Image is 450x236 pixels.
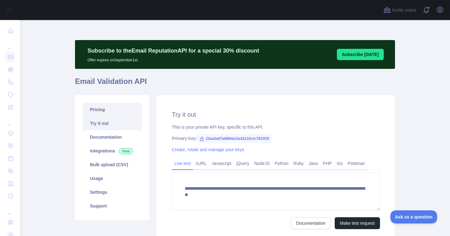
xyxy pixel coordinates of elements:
[234,158,252,168] a: jQuery
[172,110,380,119] h2: Try it out
[335,217,380,229] button: Make test request
[5,114,15,126] div: ...
[306,158,321,168] a: Java
[82,103,142,116] a: Pricing
[82,158,142,172] a: Bulk upload (CSV)
[82,116,142,130] a: Try it out
[87,46,259,55] p: Subscribe to the Email Reputation API for a special 30 % discount
[334,158,345,168] a: Go
[392,7,416,14] span: Invite users
[82,144,142,158] a: Integrations New
[252,158,272,168] a: NodeJS
[390,210,437,223] iframe: Toggle Customer Support
[382,5,417,15] button: Invite users
[291,158,306,168] a: Ruby
[119,148,133,154] span: New
[82,172,142,185] a: Usage
[172,158,193,168] a: Live test
[172,147,244,152] a: Create, rotate and manage your keys
[82,130,142,144] a: Documentation
[82,199,142,213] a: Support
[75,76,395,91] h1: Email Validation API
[337,49,384,60] button: Subscribe [DATE]
[172,135,380,141] div: Primary Key:
[197,134,272,143] span: 23aa3e57a9894e1fa43115cfc7923f3f
[5,38,15,50] div: ...
[345,158,367,168] a: Postman
[291,217,331,229] a: Documentation
[87,55,259,63] p: Offer expires on September 1st.
[272,158,291,168] a: Python
[82,185,142,199] a: Settings
[5,203,15,215] div: ...
[172,124,380,130] div: This is your private API key, specific to this API.
[193,158,209,168] a: cURL
[320,158,334,168] a: PHP
[209,158,234,168] a: Javascript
